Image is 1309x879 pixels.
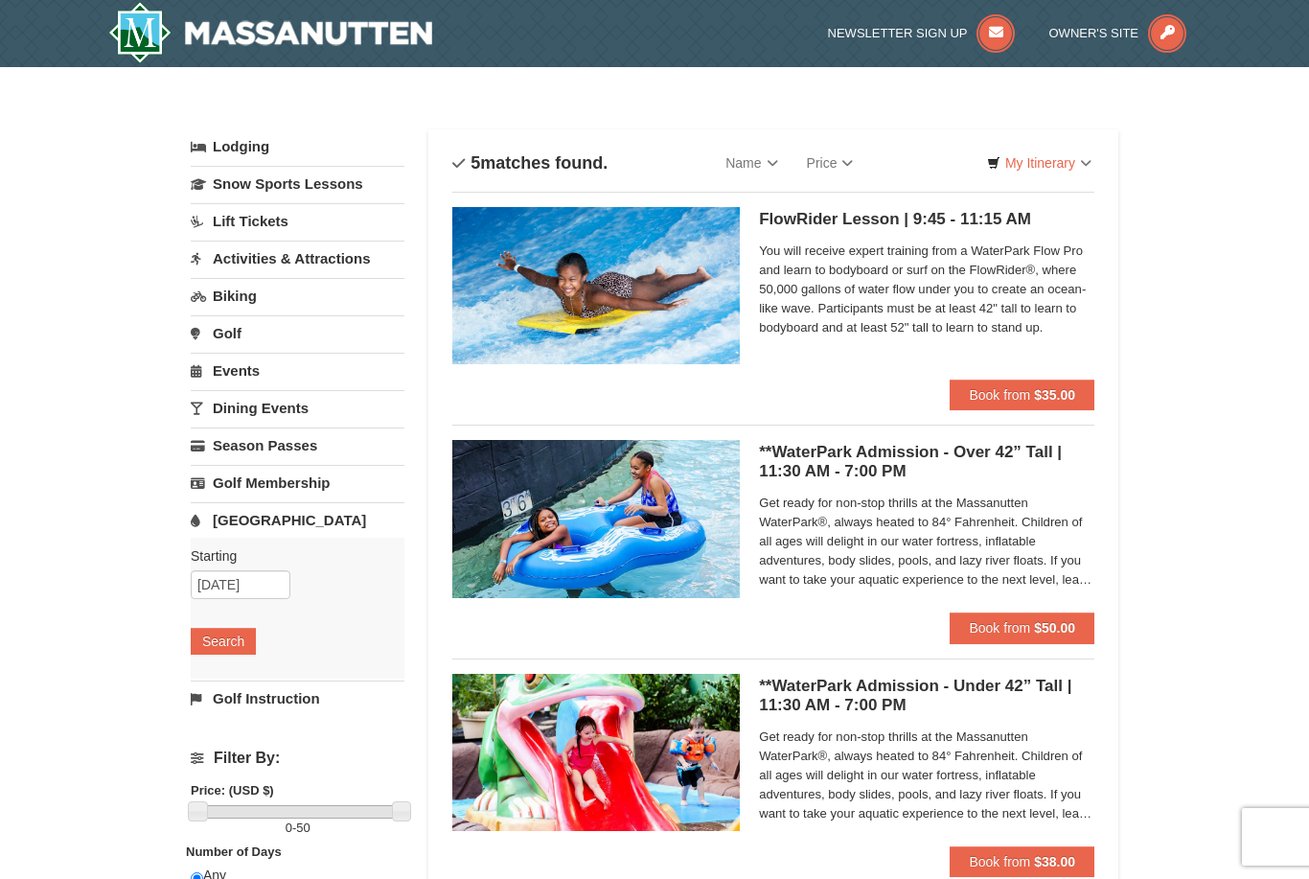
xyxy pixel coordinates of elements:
[759,210,1094,229] h5: FlowRider Lesson | 9:45 - 11:15 AM
[191,546,390,566] label: Starting
[452,440,740,597] img: 6619917-720-80b70c28.jpg
[759,494,1094,590] span: Get ready for non-stop thrills at the Massanutten WaterPark®, always heated to 84° Fahrenheit. Ch...
[186,844,282,859] strong: Number of Days
[452,207,740,364] img: 6619917-216-363963c7.jpg
[191,390,404,426] a: Dining Events
[1034,854,1075,869] strong: $38.00
[191,129,404,164] a: Lodging
[759,242,1094,337] span: You will receive expert training from a WaterPark Flow Pro and learn to bodyboard or surf on the ...
[1049,26,1187,40] a: Owner's Site
[191,315,404,351] a: Golf
[191,465,404,500] a: Golf Membership
[191,203,404,239] a: Lift Tickets
[969,854,1030,869] span: Book from
[296,821,310,835] span: 50
[759,728,1094,823] span: Get ready for non-stop thrills at the Massanutten WaterPark®, always heated to 84° Fahrenheit. Ch...
[452,153,608,173] h4: matches found.
[191,278,404,313] a: Biking
[286,821,292,835] span: 0
[711,144,792,182] a: Name
[792,144,868,182] a: Price
[759,677,1094,715] h5: **WaterPark Admission - Under 42” Tall | 11:30 AM - 7:00 PM
[969,387,1030,403] span: Book from
[191,628,256,655] button: Search
[759,443,1094,481] h5: **WaterPark Admission - Over 42” Tall | 11:30 AM - 7:00 PM
[191,783,274,798] strong: Price: (USD $)
[191,819,404,838] label: -
[975,149,1104,177] a: My Itinerary
[828,26,1016,40] a: Newsletter Sign Up
[108,2,432,63] a: Massanutten Resort
[191,166,404,201] a: Snow Sports Lessons
[191,681,404,716] a: Golf Instruction
[191,750,404,767] h4: Filter By:
[191,241,404,276] a: Activities & Attractions
[471,153,480,173] span: 5
[950,846,1094,877] button: Book from $38.00
[191,502,404,538] a: [GEOGRAPHIC_DATA]
[1034,620,1075,636] strong: $50.00
[108,2,432,63] img: Massanutten Resort Logo
[452,674,740,831] img: 6619917-732-e1c471e4.jpg
[191,428,404,463] a: Season Passes
[950,380,1094,410] button: Book from $35.00
[969,620,1030,636] span: Book from
[1034,387,1075,403] strong: $35.00
[828,26,968,40] span: Newsletter Sign Up
[191,353,404,388] a: Events
[950,613,1094,643] button: Book from $50.00
[1049,26,1139,40] span: Owner's Site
